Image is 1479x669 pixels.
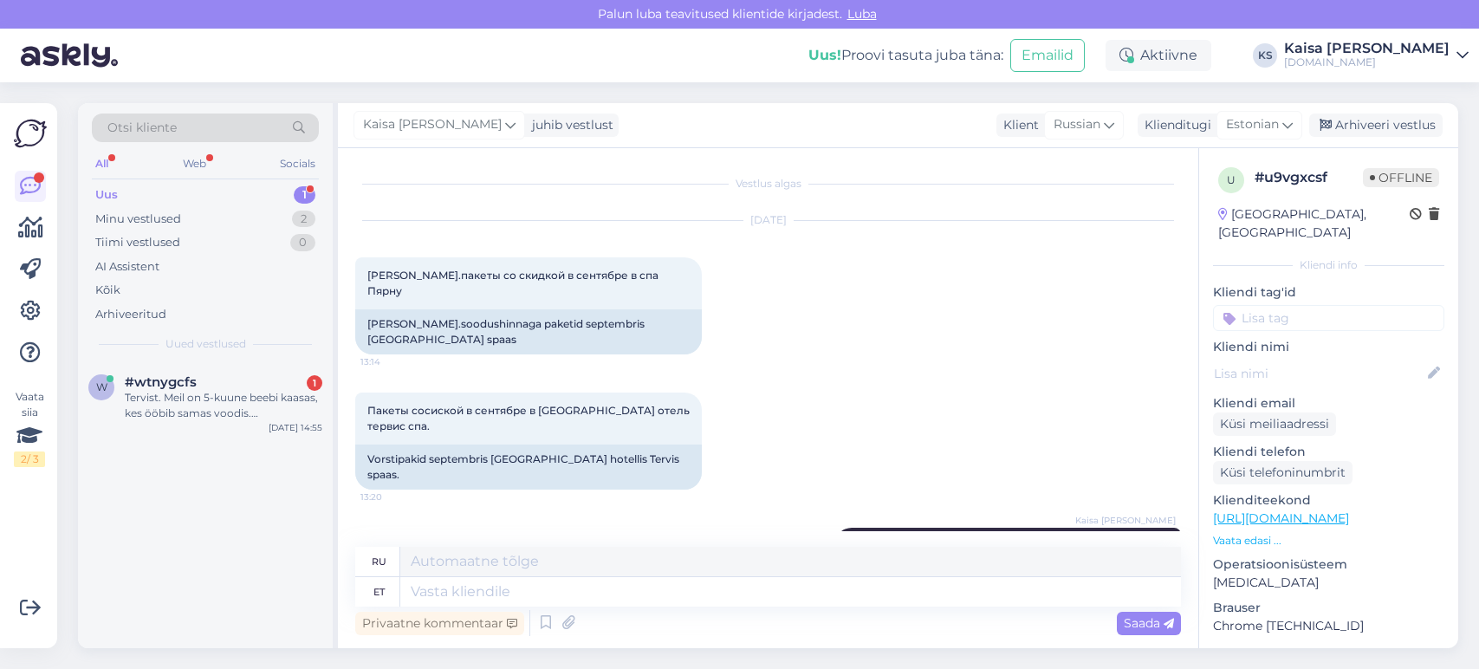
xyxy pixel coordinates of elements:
[1054,115,1100,134] span: Russian
[355,309,702,354] div: [PERSON_NAME].soodushinnaga paketid septembris [GEOGRAPHIC_DATA] spaas
[842,6,882,22] span: Luba
[1284,55,1450,69] div: [DOMAIN_NAME]
[179,153,210,175] div: Web
[1213,305,1444,331] input: Lisa tag
[95,282,120,299] div: Kõik
[95,211,181,228] div: Minu vestlused
[1213,491,1444,510] p: Klienditeekond
[1213,394,1444,412] p: Kliendi email
[367,269,661,297] span: [PERSON_NAME].пакеты со скидкой в сентябре в спа Пярну
[14,117,47,150] img: Askly Logo
[292,211,315,228] div: 2
[1213,257,1444,273] div: Kliendi info
[1213,443,1444,461] p: Kliendi telefon
[307,375,322,391] div: 1
[1213,617,1444,635] p: Chrome [TECHNICAL_ID]
[367,404,692,432] span: Пакеты сосиской в сентябре в [GEOGRAPHIC_DATA] отель тервис спа.
[1213,574,1444,592] p: [MEDICAL_DATA]
[96,380,107,393] span: w
[95,234,180,251] div: Tiimi vestlused
[363,115,502,134] span: Kaisa [PERSON_NAME]
[808,45,1003,66] div: Proovi tasuta juba täna:
[525,116,613,134] div: juhib vestlust
[1363,168,1439,187] span: Offline
[107,119,177,137] span: Otsi kliente
[360,490,425,503] span: 13:20
[1213,461,1353,484] div: Küsi telefoninumbrit
[294,186,315,204] div: 1
[1226,115,1279,134] span: Estonian
[1213,533,1444,549] p: Vaata edasi ...
[372,547,386,576] div: ru
[355,212,1181,228] div: [DATE]
[95,306,166,323] div: Arhiveeritud
[355,612,524,635] div: Privaatne kommentaar
[95,258,159,276] div: AI Assistent
[276,153,319,175] div: Socials
[1227,173,1236,186] span: u
[1213,599,1444,617] p: Brauser
[1253,43,1277,68] div: KS
[1218,205,1410,242] div: [GEOGRAPHIC_DATA], [GEOGRAPHIC_DATA]
[290,234,315,251] div: 0
[1124,615,1174,631] span: Saada
[1213,510,1349,526] a: [URL][DOMAIN_NAME]
[360,355,425,368] span: 13:14
[1284,42,1450,55] div: Kaisa [PERSON_NAME]
[1284,42,1469,69] a: Kaisa [PERSON_NAME][DOMAIN_NAME]
[1138,116,1211,134] div: Klienditugi
[996,116,1039,134] div: Klient
[1213,283,1444,302] p: Kliendi tag'id
[1106,40,1211,71] div: Aktiivne
[269,421,322,434] div: [DATE] 14:55
[1075,514,1176,527] span: Kaisa [PERSON_NAME]
[373,577,385,607] div: et
[95,186,118,204] div: Uus
[1213,338,1444,356] p: Kliendi nimi
[1010,39,1085,72] button: Emailid
[1213,412,1336,436] div: Küsi meiliaadressi
[1214,364,1424,383] input: Lisa nimi
[1213,555,1444,574] p: Operatsioonisüsteem
[1255,167,1363,188] div: # u9vgxcsf
[355,176,1181,192] div: Vestlus algas
[808,47,841,63] b: Uus!
[165,336,246,352] span: Uued vestlused
[125,374,197,390] span: #wtnygcfs
[125,390,322,421] div: Tervist. Meil on 5-kuune beebi kaasas, kes ööbib samas voodis. Hookusbookuses pole valikut noorem...
[14,451,45,467] div: 2 / 3
[14,389,45,467] div: Vaata siia
[92,153,112,175] div: All
[1309,114,1443,137] div: Arhiveeri vestlus
[355,445,702,490] div: Vorstipakid septembris [GEOGRAPHIC_DATA] hotellis Tervis spaas.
